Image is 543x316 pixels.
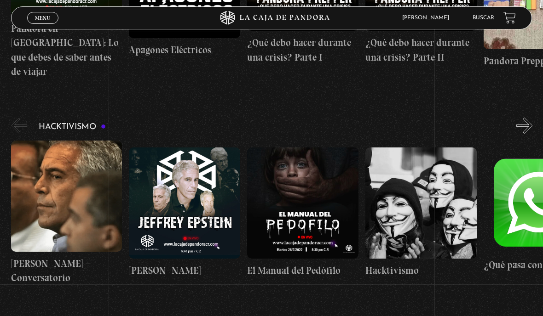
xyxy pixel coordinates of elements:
h4: El Manual del Pedófilo [247,263,358,278]
button: Next [516,118,532,134]
h4: Hacktivismo [365,263,477,278]
a: View your shopping cart [503,11,516,24]
a: El Manual del Pedófilo [247,141,358,285]
h4: [PERSON_NAME] – Conversatorio [11,256,122,285]
span: Menu [35,15,50,21]
h4: ¿Qué debo hacer durante una crisis? Parte II [365,35,477,64]
button: Previous [11,118,27,134]
h4: ¿Qué debo hacer durante una crisis? Parte I [247,35,358,64]
h4: Apagones Eléctricos [129,43,240,57]
span: [PERSON_NAME] [398,15,458,21]
a: Hacktivismo [365,141,477,285]
span: Cerrar [32,23,54,29]
h3: Hacktivismo [39,123,106,131]
h4: Pandora en [GEOGRAPHIC_DATA]: Lo que debes de saber antes de viajar [11,21,122,79]
a: [PERSON_NAME] [129,141,240,285]
a: [PERSON_NAME] – Conversatorio [11,141,122,285]
a: Buscar [473,15,494,21]
h4: [PERSON_NAME] [129,263,240,278]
